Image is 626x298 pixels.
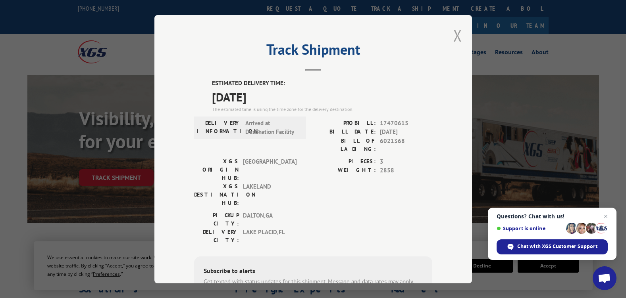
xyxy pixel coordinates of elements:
[313,128,376,137] label: BILL DATE:
[194,211,239,227] label: PICKUP CITY:
[313,136,376,153] label: BILL OF LADING:
[194,157,239,182] label: XGS ORIGIN HUB:
[313,118,376,128] label: PROBILL:
[380,136,432,153] span: 6021368
[497,239,608,254] div: Chat with XGS Customer Support
[212,79,432,88] label: ESTIMATED DELIVERY TIME:
[497,213,608,220] span: Questions? Chat with us!
[245,118,299,136] span: Arrived at Destination Facility
[194,44,432,59] h2: Track Shipment
[517,243,597,250] span: Chat with XGS Customer Support
[243,157,297,182] span: [GEOGRAPHIC_DATA]
[212,105,432,113] div: The estimated time is using the time zone for the delivery destination.
[243,182,297,207] span: LAKELAND
[313,166,376,175] label: WEIGHT:
[313,157,376,166] label: PIECES:
[243,227,297,244] span: LAKE PLACID , FL
[380,157,432,166] span: 3
[453,25,462,46] button: Close modal
[194,182,239,207] label: XGS DESTINATION HUB:
[212,88,432,105] span: [DATE]
[601,212,611,221] span: Close chat
[380,128,432,137] span: [DATE]
[380,118,432,128] span: 17470615
[380,166,432,175] span: 2858
[497,225,563,231] span: Support is online
[194,227,239,244] label: DELIVERY CITY:
[204,277,423,295] div: Get texted with status updates for this shipment. Message and data rates may apply. Message frequ...
[196,118,241,136] label: DELIVERY INFORMATION:
[204,266,423,277] div: Subscribe to alerts
[243,211,297,227] span: DALTON , GA
[593,266,616,290] div: Open chat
